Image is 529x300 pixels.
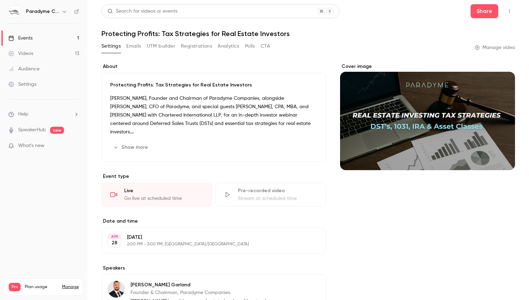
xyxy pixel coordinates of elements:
[25,284,58,290] span: Plan usage
[18,111,28,118] span: Help
[107,8,177,15] div: Search for videos or events
[9,6,20,17] img: Paradyme Companies
[8,81,36,88] div: Settings
[218,41,239,52] button: Analytics
[471,4,498,18] button: Share
[8,50,33,57] div: Videos
[71,143,79,149] iframe: Noticeable Trigger
[101,41,121,52] button: Settings
[126,41,141,52] button: Emails
[108,234,121,239] div: APR
[475,44,515,51] a: Manage video
[101,173,326,180] p: Event type
[101,63,326,70] label: About
[8,35,33,42] div: Events
[261,41,270,52] button: CTA
[8,111,79,118] li: help-dropdown-opener
[127,234,289,241] p: [DATE]
[238,187,317,194] div: Pre-recorded video
[147,41,175,52] button: UTM builder
[131,289,281,296] p: Founder & Chairman, Paradyme Companies
[18,142,44,149] span: What's new
[131,281,281,288] p: [PERSON_NAME] Garland
[124,187,204,194] div: Live
[62,284,79,290] a: Manage
[340,63,515,170] section: Cover image
[101,29,515,38] h1: Protecting Profits: Tax Strategies for Real Estate Investors
[110,82,317,89] p: Protecting Profits: Tax Strategies for Real Estate Investors
[124,195,204,202] div: Go live at scheduled time
[181,41,212,52] button: Registrations
[127,242,289,247] p: 2:00 PM - 3:00 PM, [GEOGRAPHIC_DATA]/[GEOGRAPHIC_DATA]
[110,94,317,136] p: [PERSON_NAME], Founder and Chairman of Paradyme Companies, alongside [PERSON_NAME], CFO of Parady...
[108,281,125,298] img: Ryan Garland
[110,142,152,153] button: Show more
[245,41,255,52] button: Polls
[18,126,46,134] a: SpeakerHub
[238,195,317,202] div: Stream at scheduled time
[26,8,59,15] h6: Paradyme Companies
[340,63,515,70] label: Cover image
[101,265,326,272] label: Speakers
[9,283,21,291] span: Pro
[112,239,118,246] p: 28
[101,183,212,207] div: LiveGo live at scheduled time
[101,218,326,225] label: Date and time
[50,127,64,134] span: new
[215,183,326,207] div: Pre-recorded videoStream at scheduled time
[8,65,40,72] div: Audience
